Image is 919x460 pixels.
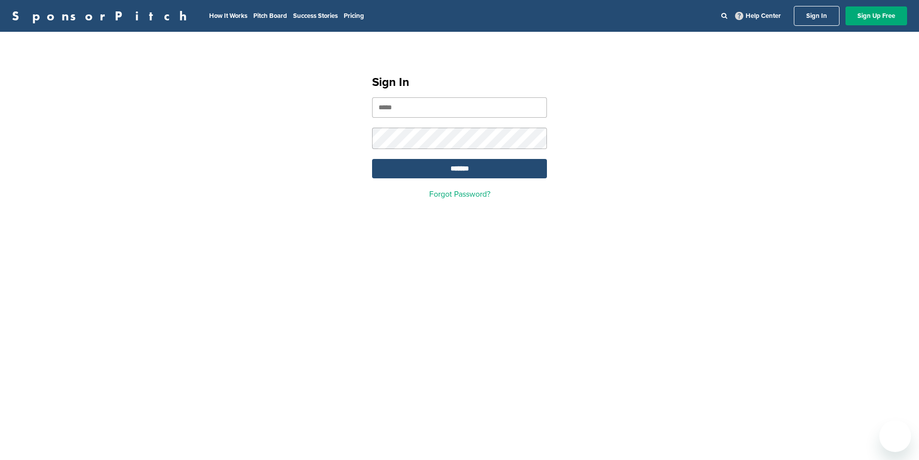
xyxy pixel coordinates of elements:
[372,74,547,91] h1: Sign In
[344,12,364,20] a: Pricing
[293,12,338,20] a: Success Stories
[209,12,247,20] a: How It Works
[429,189,490,199] a: Forgot Password?
[12,9,193,22] a: SponsorPitch
[879,420,911,452] iframe: Button to launch messaging window
[794,6,840,26] a: Sign In
[845,6,907,25] a: Sign Up Free
[253,12,287,20] a: Pitch Board
[733,10,783,22] a: Help Center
